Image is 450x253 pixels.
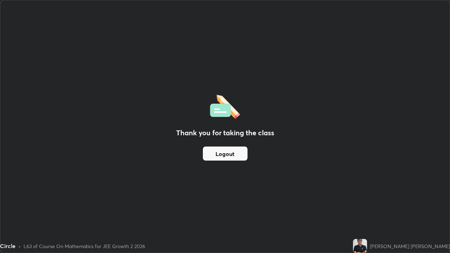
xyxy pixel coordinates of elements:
[176,128,274,138] h2: Thank you for taking the class
[370,242,450,250] div: [PERSON_NAME] [PERSON_NAME]
[24,242,145,250] div: L63 of Course On Mathematics for JEE Growth 2 2026
[18,242,21,250] div: •
[353,239,367,253] img: 1bd69877dafd4480bd87b8e1d71fc0d6.jpg
[203,147,247,161] button: Logout
[210,92,240,119] img: offlineFeedback.1438e8b3.svg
